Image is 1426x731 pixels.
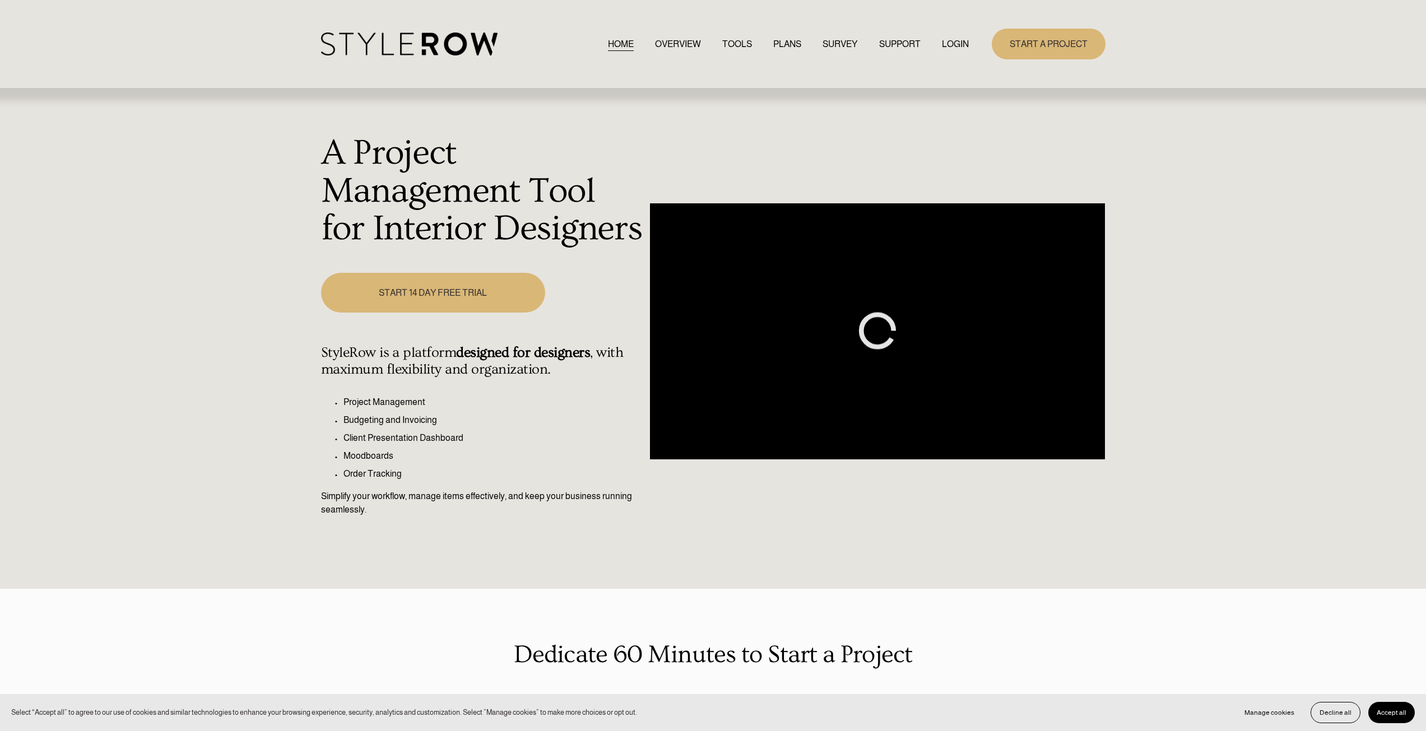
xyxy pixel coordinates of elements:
span: SUPPORT [879,38,921,51]
button: Manage cookies [1236,702,1303,723]
a: TOOLS [722,36,752,52]
p: Select “Accept all” to agree to our use of cookies and similar technologies to enhance your brows... [11,707,637,718]
a: HOME [608,36,634,52]
span: Decline all [1320,709,1351,716]
a: SURVEY [823,36,857,52]
p: Simplify your workflow, manage items effectively, and keep your business running seamlessly. [321,490,644,516]
h1: A Project Management Tool for Interior Designers [321,134,644,248]
strong: designed for designers [456,344,590,361]
p: Client Presentation Dashboard [343,431,644,445]
p: Budgeting and Invoicing [343,413,644,427]
img: StyleRow [321,32,498,55]
p: Project Management [343,395,644,409]
a: OVERVIEW [655,36,701,52]
a: folder dropdown [879,36,921,52]
p: Moodboards [343,449,644,463]
a: PLANS [773,36,801,52]
h4: StyleRow is a platform , with maximum flexibility and organization. [321,344,644,378]
button: Decline all [1311,702,1360,723]
a: START 14 DAY FREE TRIAL [321,273,545,313]
p: Order Tracking [343,467,644,481]
a: START A PROJECT [992,29,1106,59]
a: LOGIN [942,36,969,52]
p: Dedicate 60 Minutes to Start a Project [321,636,1106,673]
button: Accept all [1368,702,1415,723]
span: Manage cookies [1244,709,1294,716]
span: Accept all [1377,709,1406,716]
